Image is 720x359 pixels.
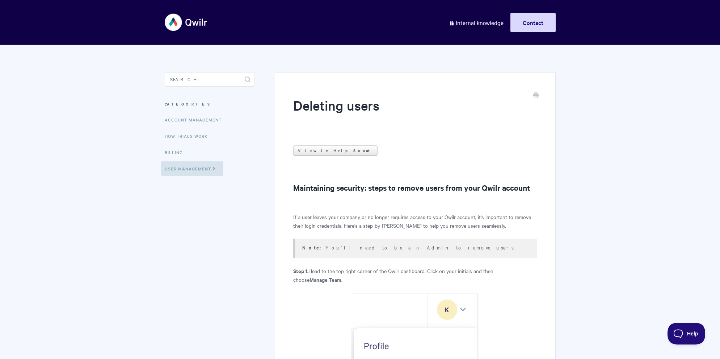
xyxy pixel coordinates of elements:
[165,129,213,143] a: How Trials Work
[302,243,528,252] p: You'll need to be an Admin to remove users.
[165,112,227,127] a: Account Management
[165,72,255,87] input: Search
[293,267,537,284] p: Head to the top right corner of the Qwilr dashboard. Click on your initials and then choose .
[165,145,188,160] a: Billing
[161,161,223,176] a: User Management
[310,276,341,283] strong: Manage Team
[293,267,308,275] strong: Step 1.
[293,212,537,230] p: If a user leaves your company or no longer requires access to your Qwilr account, it's important ...
[443,13,509,32] a: Internal knowledge
[668,323,706,344] iframe: Toggle Customer Support
[293,96,526,127] h1: Deleting users
[293,182,530,193] strong: Maintaining security: steps to remove users from your Qwilr account
[510,13,556,32] a: Contact
[302,244,325,251] strong: Note:
[165,98,255,111] h3: Categories
[293,145,378,156] a: View in Help Scout
[165,9,208,36] img: Qwilr Help Center
[533,92,539,100] a: Print this Article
